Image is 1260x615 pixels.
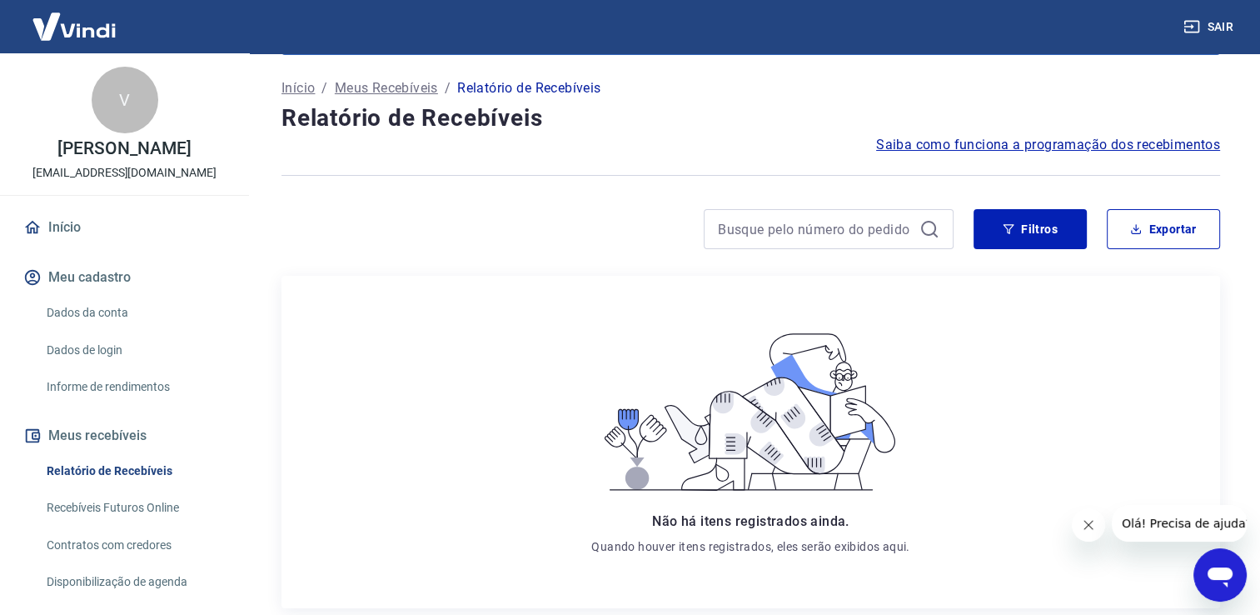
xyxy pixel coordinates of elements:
a: Dados de login [40,333,229,367]
a: Relatório de Recebíveis [40,454,229,488]
input: Busque pelo número do pedido [718,217,913,242]
h4: Relatório de Recebíveis [281,102,1220,135]
a: Informe de rendimentos [40,370,229,404]
img: Vindi [20,1,128,52]
p: / [445,78,451,98]
button: Sair [1180,12,1240,42]
iframe: Mensagem da empresa [1112,505,1247,542]
a: Recebíveis Futuros Online [40,491,229,525]
button: Meu cadastro [20,259,229,296]
a: Meus Recebíveis [335,78,438,98]
p: [EMAIL_ADDRESS][DOMAIN_NAME] [32,164,217,182]
button: Exportar [1107,209,1220,249]
a: Contratos com credores [40,528,229,562]
p: Relatório de Recebíveis [457,78,600,98]
p: Quando houver itens registrados, eles serão exibidos aqui. [591,538,909,555]
iframe: Fechar mensagem [1072,508,1105,542]
span: Não há itens registrados ainda. [652,513,849,529]
span: Olá! Precisa de ajuda? [10,12,140,25]
div: V [92,67,158,133]
a: Início [281,78,315,98]
iframe: Botão para abrir a janela de mensagens [1193,548,1247,602]
a: Disponibilização de agenda [40,565,229,599]
button: Filtros [974,209,1087,249]
p: / [321,78,327,98]
a: Início [20,209,229,246]
p: [PERSON_NAME] [57,140,191,157]
a: Dados da conta [40,296,229,330]
button: Meus recebíveis [20,417,229,454]
a: Saiba como funciona a programação dos recebimentos [876,135,1220,155]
